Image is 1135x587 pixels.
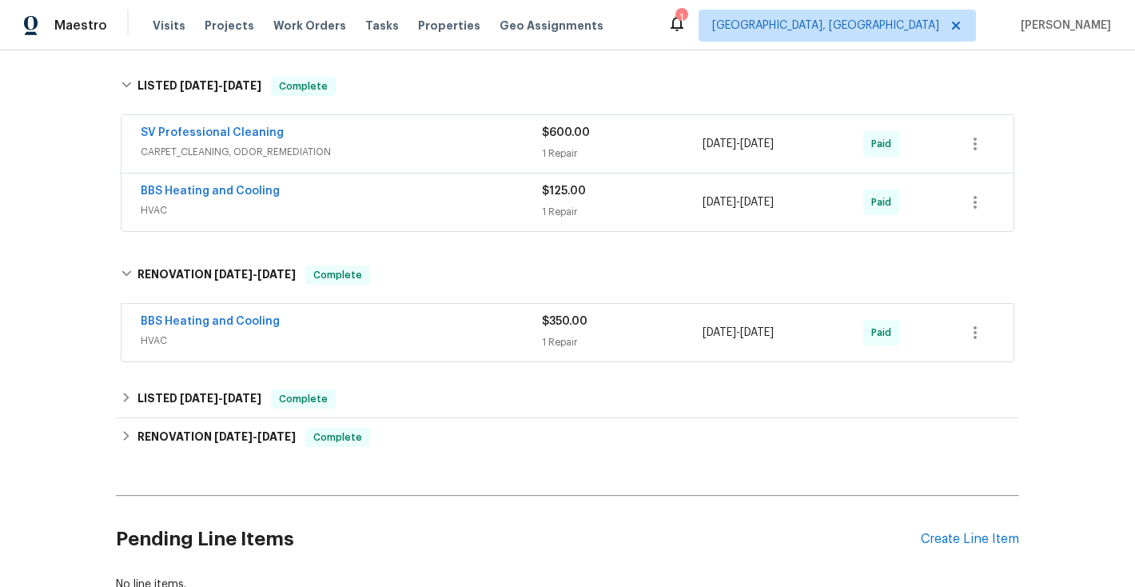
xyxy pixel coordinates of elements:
[703,136,774,152] span: -
[141,333,542,349] span: HVAC
[703,327,736,338] span: [DATE]
[180,80,218,91] span: [DATE]
[307,429,368,445] span: Complete
[141,316,280,327] a: BBS Heating and Cooling
[418,18,480,34] span: Properties
[214,431,296,442] span: -
[871,136,898,152] span: Paid
[500,18,603,34] span: Geo Assignments
[703,138,736,150] span: [DATE]
[141,202,542,218] span: HVAC
[542,204,703,220] div: 1 Repair
[273,18,346,34] span: Work Orders
[137,266,296,285] h6: RENOVATION
[703,325,774,341] span: -
[1014,18,1111,34] span: [PERSON_NAME]
[116,61,1019,112] div: LISTED [DATE]-[DATE]Complete
[137,389,261,409] h6: LISTED
[137,428,296,447] h6: RENOVATION
[54,18,107,34] span: Maestro
[180,80,261,91] span: -
[703,197,736,208] span: [DATE]
[307,267,368,283] span: Complete
[542,334,703,350] div: 1 Repair
[141,127,284,138] a: SV Professional Cleaning
[921,532,1019,547] div: Create Line Item
[740,327,774,338] span: [DATE]
[116,250,1019,301] div: RENOVATION [DATE]-[DATE]Complete
[116,418,1019,457] div: RENOVATION [DATE]-[DATE]Complete
[871,325,898,341] span: Paid
[214,431,253,442] span: [DATE]
[116,380,1019,418] div: LISTED [DATE]-[DATE]Complete
[223,393,261,404] span: [DATE]
[542,146,703,162] div: 1 Repair
[257,431,296,442] span: [DATE]
[703,194,774,210] span: -
[712,18,939,34] span: [GEOGRAPHIC_DATA], [GEOGRAPHIC_DATA]
[141,144,542,160] span: CARPET_CLEANING, ODOR_REMEDIATION
[214,269,253,280] span: [DATE]
[116,502,921,577] h2: Pending Line Items
[137,77,261,96] h6: LISTED
[205,18,254,34] span: Projects
[273,78,334,94] span: Complete
[542,316,587,327] span: $350.00
[180,393,218,404] span: [DATE]
[141,186,280,197] a: BBS Heating and Cooling
[542,127,590,138] span: $600.00
[871,194,898,210] span: Paid
[740,197,774,208] span: [DATE]
[257,269,296,280] span: [DATE]
[675,10,687,26] div: 1
[153,18,185,34] span: Visits
[740,138,774,150] span: [DATE]
[214,269,296,280] span: -
[273,391,334,407] span: Complete
[180,393,261,404] span: -
[365,20,399,31] span: Tasks
[223,80,261,91] span: [DATE]
[542,186,586,197] span: $125.00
